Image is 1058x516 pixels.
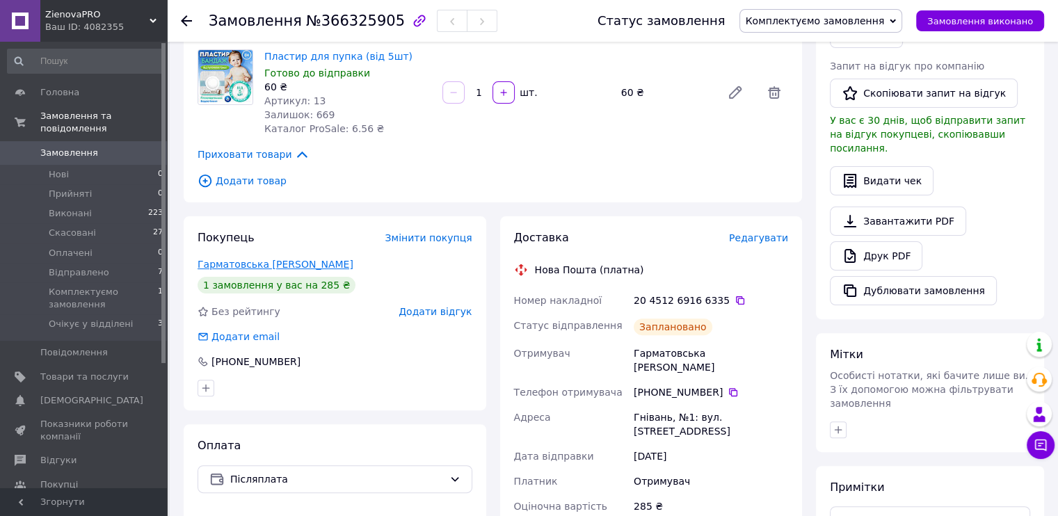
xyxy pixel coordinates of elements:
span: Замовлення виконано [927,16,1033,26]
div: 1 замовлення у вас на 285 ₴ [198,277,355,293]
span: Доставка [514,231,569,244]
span: Телефон отримувача [514,387,623,398]
span: Відправлено [49,266,109,279]
span: 27 [153,227,163,239]
span: 0 [158,247,163,259]
div: Додати email [210,330,281,344]
span: Товари та послуги [40,371,129,383]
span: У вас є 30 днів, щоб відправити запит на відгук покупцеві, скопіювавши посилання. [830,115,1025,154]
div: Заплановано [634,319,712,335]
button: Видати чек [830,166,933,195]
img: Пластир для пупка (від 5шт) [198,50,253,104]
span: Платник [514,476,558,487]
span: 0 [158,168,163,181]
div: Гарматовська [PERSON_NAME] [631,341,791,380]
div: [PHONE_NUMBER] [210,355,302,369]
span: Редагувати [729,232,788,243]
span: Головна [40,86,79,99]
button: Дублювати замовлення [830,276,997,305]
a: Гарматовська [PERSON_NAME] [198,259,353,270]
div: Повернутися назад [181,14,192,28]
span: Артикул: 13 [264,95,326,106]
span: Запит на відгук про компанію [830,61,984,72]
button: Скопіювати запит на відгук [830,79,1018,108]
div: [DATE] [631,444,791,469]
div: Ваш ID: 4082355 [45,21,167,33]
div: Статус замовлення [598,14,726,28]
span: Покупець [198,231,255,244]
span: Видалити [760,79,788,106]
span: Замовлення [209,13,302,29]
span: Повідомлення [40,346,108,359]
span: 3 [158,318,163,330]
span: Післяплата [230,471,444,487]
span: Оплачені [49,247,93,259]
span: 7 [158,266,163,279]
a: Редагувати [721,79,749,106]
span: 1 [158,286,163,311]
span: Каталог ProSale: 6.56 ₴ [264,123,384,134]
span: Комплектуємо замовлення [746,15,885,26]
a: Завантажити PDF [830,207,966,236]
span: Примітки [830,481,884,494]
a: Пластир для пупка (від 5шт) [264,51,412,62]
span: Номер накладної [514,295,602,306]
span: Залишок: 669 [264,109,335,120]
span: Очікує у відділені [49,318,133,330]
span: Відгуки [40,454,77,467]
span: Мітки [830,348,863,361]
span: 0 [158,188,163,200]
div: 60 ₴ [616,83,716,102]
span: Оціночна вартість [514,501,607,512]
button: Чат з покупцем [1027,431,1055,459]
span: Виконані [49,207,92,220]
span: Приховати товари [198,147,310,162]
a: Друк PDF [830,241,922,271]
span: Комплектуємо замовлення [49,286,158,311]
span: №366325905 [306,13,405,29]
span: Прийняті [49,188,92,200]
span: Статус відправлення [514,320,623,331]
span: Скасовані [49,227,96,239]
div: шт. [516,86,538,99]
div: 60 ₴ [264,80,431,94]
span: Нові [49,168,69,181]
span: Покупці [40,478,78,491]
input: Пошук [7,49,164,74]
span: Адреса [514,412,551,423]
button: Замовлення виконано [916,10,1044,31]
span: Замовлення та повідомлення [40,110,167,135]
span: Показники роботи компанії [40,418,129,443]
div: Отримувач [631,469,791,494]
span: Отримувач [514,348,570,359]
span: Дата відправки [514,451,594,462]
span: [DEMOGRAPHIC_DATA] [40,394,143,407]
div: Гнівань, №1: вул. [STREET_ADDRESS] [631,405,791,444]
div: Нова Пошта (платна) [531,263,648,277]
span: Додати відгук [399,306,472,317]
div: 20 4512 6916 6335 [634,293,788,307]
div: Додати email [196,330,281,344]
span: Замовлення [40,147,98,159]
span: Готово до відправки [264,67,370,79]
span: 223 [148,207,163,220]
div: [PHONE_NUMBER] [634,385,788,399]
span: Змінити покупця [385,232,472,243]
span: Особисті нотатки, які бачите лише ви. З їх допомогою можна фільтрувати замовлення [830,370,1028,409]
span: Додати товар [198,173,788,188]
span: Без рейтингу [211,306,280,317]
span: Оплата [198,439,241,452]
span: ZienovaPRO [45,8,150,21]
